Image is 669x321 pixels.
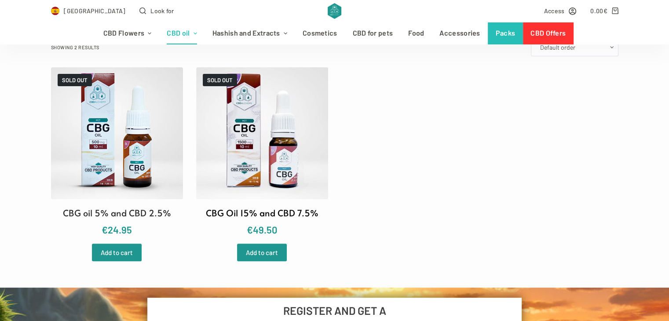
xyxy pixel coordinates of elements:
[167,29,190,37] font: CBD oil
[95,22,573,44] nav: Header menu
[212,29,280,37] font: Hashish and Extracts
[530,29,566,37] font: CBD Offers
[196,67,328,237] a: SOLD OUTCBG Oil 15% and CBD 7.5% €49.50
[531,39,618,56] select: Store order
[64,7,125,15] font: [GEOGRAPHIC_DATA]
[150,7,174,15] font: Look for
[139,6,174,16] button: Open search form
[303,29,337,37] font: Cosmetics
[102,224,108,235] font: €
[247,224,253,235] font: €
[237,244,287,261] a: Read more about “CBG Oil 15% and CBD 7.5%”
[353,29,393,37] font: CBD for pets
[590,6,618,16] a: Shopping cart
[108,224,132,235] font: 24.95
[101,248,133,256] font: Add to cart
[207,77,233,84] font: SOLD OUT
[206,207,318,219] font: CBG Oil 15% and CBD 7.5%
[496,29,515,37] font: Packs
[92,244,142,261] a: Read more about “CBG Oil 5% and CBD 2.5%”
[283,304,386,317] font: REGISTER AND GET A
[439,29,480,37] font: Accessories
[62,77,88,84] font: SOLD OUT
[51,6,126,16] a: Select Country
[590,7,603,15] font: 0.00
[246,248,278,256] font: Add to cart
[253,224,278,235] font: 49.50
[544,6,577,16] a: Access
[328,3,341,19] img: CBD Alchemy
[51,7,60,15] img: ES Flag
[544,7,565,15] font: Access
[603,7,607,15] font: €
[103,29,144,37] font: CBD Flowers
[51,44,99,50] font: Showing 2 results
[63,207,171,219] font: CBG oil 5% and CBD 2.5%
[51,67,183,237] a: SOLD OUTCBG oil 5% and CBD 2.5% €24.95
[408,29,424,37] font: Food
